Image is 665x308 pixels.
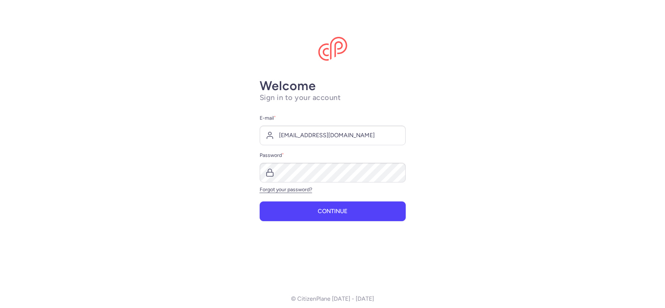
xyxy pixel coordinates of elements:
[260,93,406,102] h1: Sign in to your account
[318,208,347,215] span: Continue
[291,296,374,302] p: © CitizenPlane [DATE] - [DATE]
[260,78,316,93] strong: Welcome
[260,126,406,145] input: user@example.com
[260,201,406,221] button: Continue
[260,151,406,160] label: Password
[260,186,312,193] a: Forgot your password?
[260,114,406,123] label: E-mail
[318,37,347,61] img: CitizenPlane logo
